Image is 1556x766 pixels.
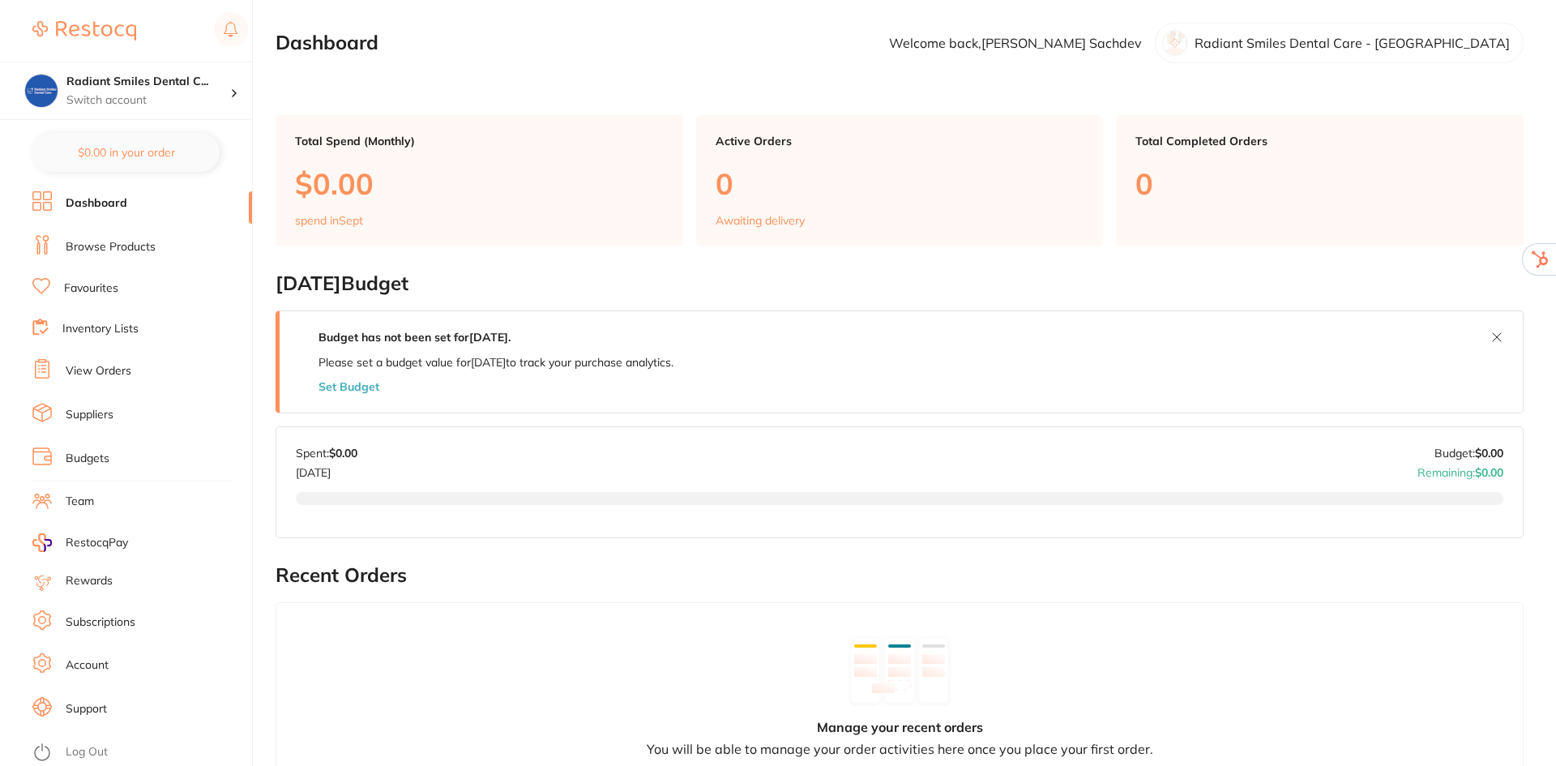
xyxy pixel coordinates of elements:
h2: Recent Orders [276,564,1524,587]
a: Rewards [66,573,113,589]
p: Awaiting delivery [716,214,805,227]
p: 0 [716,167,1084,200]
p: Please set a budget value for [DATE] to track your purchase analytics. [318,356,673,369]
img: RestocqPay [32,533,52,552]
strong: $0.00 [1475,465,1503,480]
h4: Radiant Smiles Dental Care - Albany [66,74,230,90]
p: Total Completed Orders [1135,135,1504,148]
strong: $0.00 [1475,446,1503,460]
a: Browse Products [66,239,156,255]
p: Welcome back, [PERSON_NAME] Sachdev [889,36,1142,50]
h2: Dashboard [276,32,378,54]
a: Support [66,701,107,717]
a: Log Out [66,744,108,760]
a: Budgets [66,451,109,467]
button: $0.00 in your order [32,133,220,172]
a: Account [66,657,109,674]
a: Restocq Logo [32,12,136,49]
button: Log Out [32,740,247,766]
h4: Manage your recent orders [817,720,983,734]
img: Restocq Logo [32,21,136,41]
a: RestocqPay [32,533,128,552]
p: Remaining: [1417,460,1503,479]
p: spend in Sept [295,214,363,227]
button: Set Budget [318,380,379,393]
img: Radiant Smiles Dental Care - Albany [25,75,58,107]
p: You will be able to manage your order activities here once you place your first order. [647,742,1153,756]
p: Spent: [296,447,357,460]
a: Inventory Lists [62,321,139,337]
a: Total Completed Orders0 [1116,115,1524,246]
p: Switch account [66,92,230,109]
p: Total Spend (Monthly) [295,135,664,148]
p: 0 [1135,167,1504,200]
p: $0.00 [295,167,664,200]
a: Suppliers [66,407,113,423]
a: Active Orders0Awaiting delivery [696,115,1104,246]
h2: [DATE] Budget [276,272,1524,295]
p: Active Orders [716,135,1084,148]
a: View Orders [66,363,131,379]
strong: Budget has not been set for [DATE] . [318,330,511,344]
span: RestocqPay [66,535,128,551]
p: Radiant Smiles Dental Care - [GEOGRAPHIC_DATA] [1195,36,1510,50]
p: Budget: [1434,447,1503,460]
a: Dashboard [66,195,127,212]
p: [DATE] [296,460,357,479]
a: Favourites [64,280,118,297]
strong: $0.00 [329,446,357,460]
a: Total Spend (Monthly)$0.00spend inSept [276,115,683,246]
a: Team [66,494,94,510]
a: Subscriptions [66,614,135,631]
